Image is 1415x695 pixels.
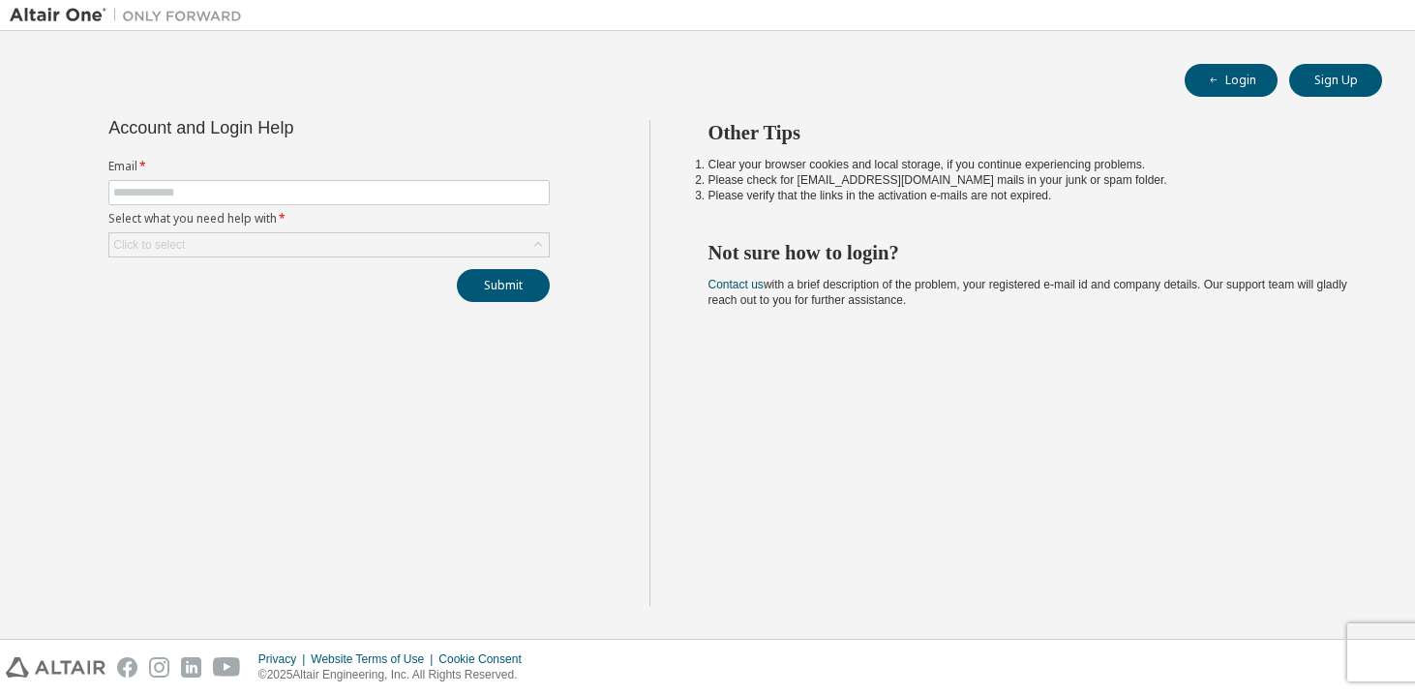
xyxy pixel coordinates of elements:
[113,237,185,253] div: Click to select
[708,172,1348,188] li: Please check for [EMAIL_ADDRESS][DOMAIN_NAME] mails in your junk or spam folder.
[708,157,1348,172] li: Clear your browser cookies and local storage, if you continue experiencing problems.
[457,269,550,302] button: Submit
[1289,64,1382,97] button: Sign Up
[181,657,201,678] img: linkedin.svg
[258,651,311,667] div: Privacy
[708,278,1347,307] span: with a brief description of the problem, your registered e-mail id and company details. Our suppo...
[109,233,549,257] div: Click to select
[213,657,241,678] img: youtube.svg
[108,120,462,136] div: Account and Login Help
[6,657,105,678] img: altair_logo.svg
[10,6,252,25] img: Altair One
[258,667,533,683] p: © 2025 Altair Engineering, Inc. All Rights Reserved.
[108,159,550,174] label: Email
[1185,64,1278,97] button: Login
[108,211,550,227] label: Select what you need help with
[708,120,1348,145] h2: Other Tips
[438,651,532,667] div: Cookie Consent
[117,657,137,678] img: facebook.svg
[311,651,438,667] div: Website Terms of Use
[708,240,1348,265] h2: Not sure how to login?
[149,657,169,678] img: instagram.svg
[708,188,1348,203] li: Please verify that the links in the activation e-mails are not expired.
[708,278,764,291] a: Contact us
